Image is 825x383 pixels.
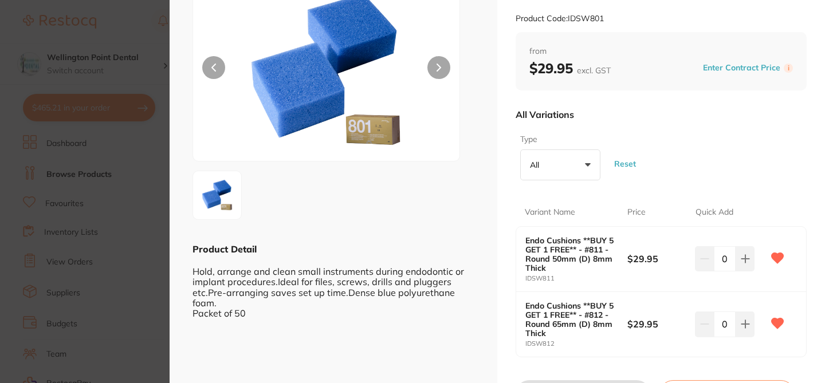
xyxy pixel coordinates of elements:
[192,255,474,318] div: Hold, arrange and clean small instruments during endodontic or implant procedures.Ideal for files...
[197,175,238,216] img: OTIw
[525,340,627,348] small: IDSW812
[700,62,784,73] button: Enter Contract Price
[627,318,689,330] b: $29.95
[529,60,611,77] b: $29.95
[516,109,574,120] p: All Variations
[520,149,600,180] button: All
[530,160,544,170] p: All
[696,207,733,218] p: Quick Add
[784,64,793,73] label: i
[516,14,604,23] small: Product Code: IDSW801
[525,236,617,273] b: Endo Cushions **BUY 5 GET 1 FREE** - #811 - Round 50mm (D) 8mm Thick
[525,275,627,282] small: IDSW811
[525,301,617,338] b: Endo Cushions **BUY 5 GET 1 FREE** - #812 - Round 65mm (D) 8mm Thick
[192,243,257,255] b: Product Detail
[529,46,793,57] span: from
[627,207,646,218] p: Price
[627,252,689,265] b: $29.95
[577,65,611,76] span: excl. GST
[525,207,575,218] p: Variant Name
[611,143,639,185] button: Reset
[520,134,597,145] label: Type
